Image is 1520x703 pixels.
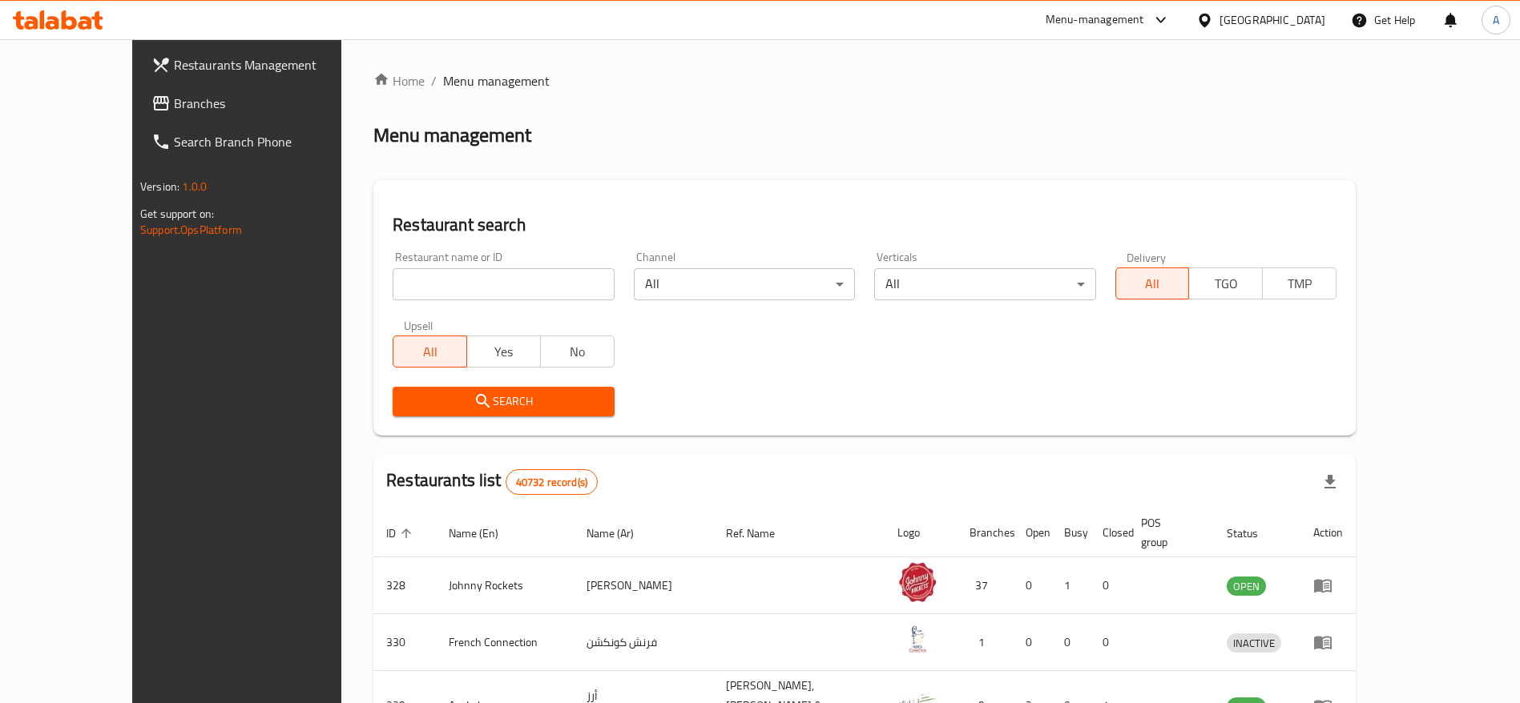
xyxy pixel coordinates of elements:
td: 328 [373,557,436,614]
button: TGO [1188,267,1263,299]
a: Branches [139,84,386,123]
h2: Restaurants list [386,468,598,495]
span: INACTIVE [1227,634,1281,653]
td: Johnny Rockets [436,557,574,614]
td: 0 [1090,614,1128,671]
td: 1 [957,614,1013,671]
button: All [1115,267,1190,299]
h2: Menu management [373,123,531,148]
th: Logo [885,508,957,557]
div: All [634,268,855,300]
div: Menu-management [1046,10,1144,30]
td: فرنش كونكشن [574,614,713,671]
th: Action [1300,508,1356,557]
nav: breadcrumb [373,71,1356,90]
span: All [1123,272,1183,295]
td: French Connection [436,614,574,671]
span: POS group [1141,513,1195,552]
span: Restaurants Management [174,55,373,74]
h2: Restaurant search [393,213,1337,237]
span: ID [386,524,417,543]
img: Johnny Rockets [897,562,937,602]
span: Search Branch Phone [174,132,373,151]
span: OPEN [1227,577,1266,596]
span: Ref. Name [726,524,796,543]
img: French Connection [897,619,937,659]
span: No [547,340,608,364]
div: All [874,268,1095,300]
span: Version: [140,176,179,197]
div: [GEOGRAPHIC_DATA] [1220,11,1325,29]
span: 40732 record(s) [506,475,597,490]
button: TMP [1262,267,1337,299]
th: Busy [1051,508,1090,557]
input: Search for restaurant name or ID.. [393,268,614,300]
div: Total records count [506,469,598,495]
button: No [540,335,615,368]
button: All [393,335,467,368]
div: Menu [1313,576,1343,595]
label: Delivery [1127,251,1167,263]
div: Export file [1311,463,1349,501]
td: 0 [1051,614,1090,671]
span: Yes [474,340,534,364]
span: TGO [1195,272,1256,295]
a: Support.OpsPlatform [140,219,242,240]
span: 1.0.0 [182,176,207,197]
label: Upsell [404,319,433,331]
a: Home [373,71,425,90]
span: All [400,340,461,364]
a: Restaurants Management [139,46,386,84]
td: [PERSON_NAME] [574,557,713,614]
th: Branches [957,508,1013,557]
div: Menu [1313,633,1343,652]
th: Closed [1090,508,1128,557]
span: Status [1227,524,1279,543]
span: Branches [174,94,373,113]
a: Search Branch Phone [139,123,386,161]
span: Search [405,392,601,412]
span: Menu management [443,71,550,90]
td: 330 [373,614,436,671]
td: 37 [957,557,1013,614]
span: TMP [1269,272,1330,295]
span: A [1493,11,1499,29]
span: Name (Ar) [587,524,655,543]
td: 0 [1013,614,1051,671]
span: Name (En) [449,524,519,543]
li: / [431,71,437,90]
button: Search [393,387,614,416]
button: Yes [466,335,541,368]
th: Open [1013,508,1051,557]
span: Get support on: [140,203,214,224]
td: 1 [1051,557,1090,614]
td: 0 [1090,557,1128,614]
div: OPEN [1227,576,1266,596]
td: 0 [1013,557,1051,614]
